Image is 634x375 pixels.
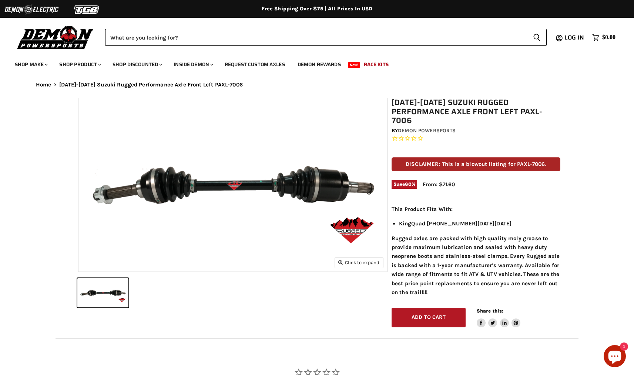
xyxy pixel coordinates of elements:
[392,205,560,297] div: Rugged axles are packed with high quality moly grease to provide maximum lubrication and sealed w...
[21,6,613,12] div: Free Shipping Over $75 | All Prices In USD
[392,98,560,125] h1: [DATE]-[DATE] Suzuki Rugged Performance Axle Front Left PAXL-7006
[77,278,128,307] button: 2008-2014 Suzuki Rugged Performance Axle Front Left PAXL-7006 thumbnail
[4,3,59,17] img: Demon Electric Logo 2
[527,29,547,46] button: Search
[398,127,456,134] a: Demon Powersports
[105,29,527,46] input: Search
[405,181,411,187] span: 60
[348,62,360,68] span: New!
[15,24,96,50] img: Demon Powersports
[21,82,613,88] nav: Breadcrumbs
[36,82,51,88] a: Home
[601,345,628,369] inbox-online-store-chat: Shopify online store chat
[54,57,105,72] a: Shop Product
[564,33,584,42] span: Log in
[392,180,417,188] span: Save %
[423,181,455,188] span: From: $71.60
[219,57,291,72] a: Request Custom Axles
[335,258,383,267] button: Click to expand
[602,34,615,41] span: $0.00
[9,57,52,72] a: Shop Make
[392,205,560,214] p: This Product Fits With:
[392,127,560,135] div: by
[477,308,521,327] aside: Share this:
[399,219,560,228] li: KingQuad [PHONE_NUMBER][DATE][DATE]
[412,314,446,320] span: Add to cart
[358,57,394,72] a: Race Kits
[168,57,218,72] a: Inside Demon
[59,82,243,88] span: [DATE]-[DATE] Suzuki Rugged Performance Axle Front Left PAXL-7006
[392,157,560,171] p: DISCLAIMER: This is a blowout listing for PAXL-7006.
[392,135,560,143] span: Rated 0.0 out of 5 stars 0 reviews
[107,57,167,72] a: Shop Discounted
[477,308,503,314] span: Share this:
[78,98,387,272] img: 2008-2014 Suzuki Rugged Performance Axle Front Left PAXL-7006
[561,34,588,41] a: Log in
[9,54,614,72] ul: Main menu
[292,57,346,72] a: Demon Rewards
[59,3,115,17] img: TGB Logo 2
[392,308,466,327] button: Add to cart
[105,29,547,46] form: Product
[588,32,619,43] a: $0.00
[338,260,379,265] span: Click to expand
